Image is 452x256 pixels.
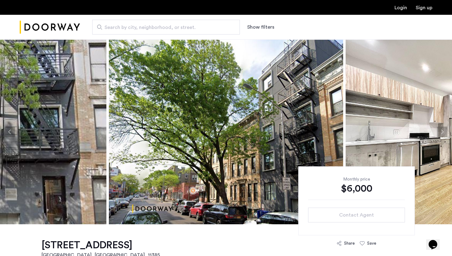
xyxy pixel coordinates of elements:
[308,176,405,182] div: Monthly price
[308,208,405,222] button: button
[344,240,355,246] div: Share
[367,240,376,246] div: Save
[437,127,447,137] button: Next apartment
[308,182,405,195] div: $6,000
[426,231,446,250] iframe: chat widget
[339,211,374,219] span: Contact Agent
[92,20,240,35] input: Apartment Search
[105,24,223,31] span: Search by city, neighborhood, or street.
[395,5,407,10] a: Login
[247,23,274,31] button: Show or hide filters
[42,239,160,251] h1: [STREET_ADDRESS]
[416,5,432,10] a: Registration
[5,127,15,137] button: Previous apartment
[109,39,343,224] img: apartment
[20,16,80,39] img: logo
[20,16,80,39] a: Cazamio Logo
